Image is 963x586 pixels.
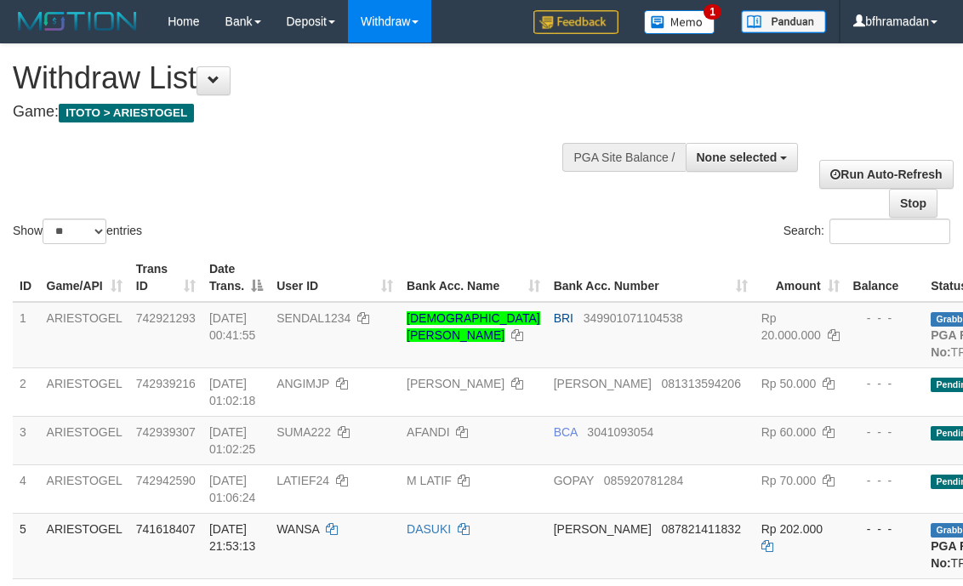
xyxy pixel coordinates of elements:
div: PGA Site Balance / [562,143,685,172]
a: M LATIF [407,474,452,487]
span: BRI [554,311,573,325]
td: 1 [13,302,40,368]
a: [DEMOGRAPHIC_DATA][PERSON_NAME] [407,311,540,342]
td: ARIESTOGEL [40,367,129,416]
select: Showentries [43,219,106,244]
span: Copy 081313594206 to clipboard [661,377,740,390]
td: 4 [13,464,40,513]
span: 742921293 [136,311,196,325]
span: Rp 60.000 [761,425,817,439]
span: Rp 20.000.000 [761,311,821,342]
img: MOTION_logo.png [13,9,142,34]
span: [PERSON_NAME] [554,522,652,536]
span: [DATE] 01:02:25 [209,425,256,456]
div: - - - [853,424,918,441]
td: ARIESTOGEL [40,416,129,464]
span: Rp 70.000 [761,474,817,487]
th: Trans ID: activate to sort column ascending [129,253,202,302]
label: Search: [784,219,950,244]
span: [DATE] 01:06:24 [209,474,256,504]
h1: Withdraw List [13,61,625,95]
span: Copy 3041093054 to clipboard [587,425,653,439]
td: ARIESTOGEL [40,513,129,578]
span: 1 [704,4,721,20]
span: Copy 349901071104538 to clipboard [584,311,683,325]
img: Button%20Memo.svg [644,10,715,34]
th: Amount: activate to sort column ascending [755,253,846,302]
th: Date Trans.: activate to sort column descending [202,253,270,302]
th: Bank Acc. Name: activate to sort column ascending [400,253,547,302]
th: Game/API: activate to sort column ascending [40,253,129,302]
span: [PERSON_NAME] [554,377,652,390]
span: None selected [697,151,778,164]
td: 5 [13,513,40,578]
div: - - - [853,472,918,489]
td: ARIESTOGEL [40,302,129,368]
a: Run Auto-Refresh [819,160,953,189]
span: 742942590 [136,474,196,487]
h4: Game: [13,104,625,121]
a: Stop [889,189,937,218]
div: - - - [853,375,918,392]
span: Copy 087821411832 to clipboard [661,522,740,536]
img: Feedback.jpg [533,10,618,34]
input: Search: [829,219,950,244]
span: SENDAL1234 [276,311,350,325]
div: - - - [853,521,918,538]
th: Bank Acc. Number: activate to sort column ascending [547,253,755,302]
td: 3 [13,416,40,464]
div: - - - [853,310,918,327]
img: panduan.png [741,10,826,33]
span: Rp 202.000 [761,522,823,536]
span: Rp 50.000 [761,377,817,390]
span: [DATE] 21:53:13 [209,522,256,553]
span: BCA [554,425,578,439]
label: Show entries [13,219,142,244]
td: ARIESTOGEL [40,464,129,513]
a: DASUKI [407,522,451,536]
button: None selected [686,143,799,172]
span: ANGIMJP [276,377,329,390]
span: SUMA222 [276,425,331,439]
th: User ID: activate to sort column ascending [270,253,400,302]
span: 741618407 [136,522,196,536]
span: LATIEF24 [276,474,329,487]
span: ITOTO > ARIESTOGEL [59,104,194,122]
a: [PERSON_NAME] [407,377,504,390]
span: Copy 085920781284 to clipboard [604,474,683,487]
a: AFANDI [407,425,450,439]
th: Balance [846,253,925,302]
span: [DATE] 01:02:18 [209,377,256,407]
th: ID [13,253,40,302]
span: 742939307 [136,425,196,439]
span: GOPAY [554,474,594,487]
td: 2 [13,367,40,416]
span: 742939216 [136,377,196,390]
span: [DATE] 00:41:55 [209,311,256,342]
span: WANSA [276,522,319,536]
